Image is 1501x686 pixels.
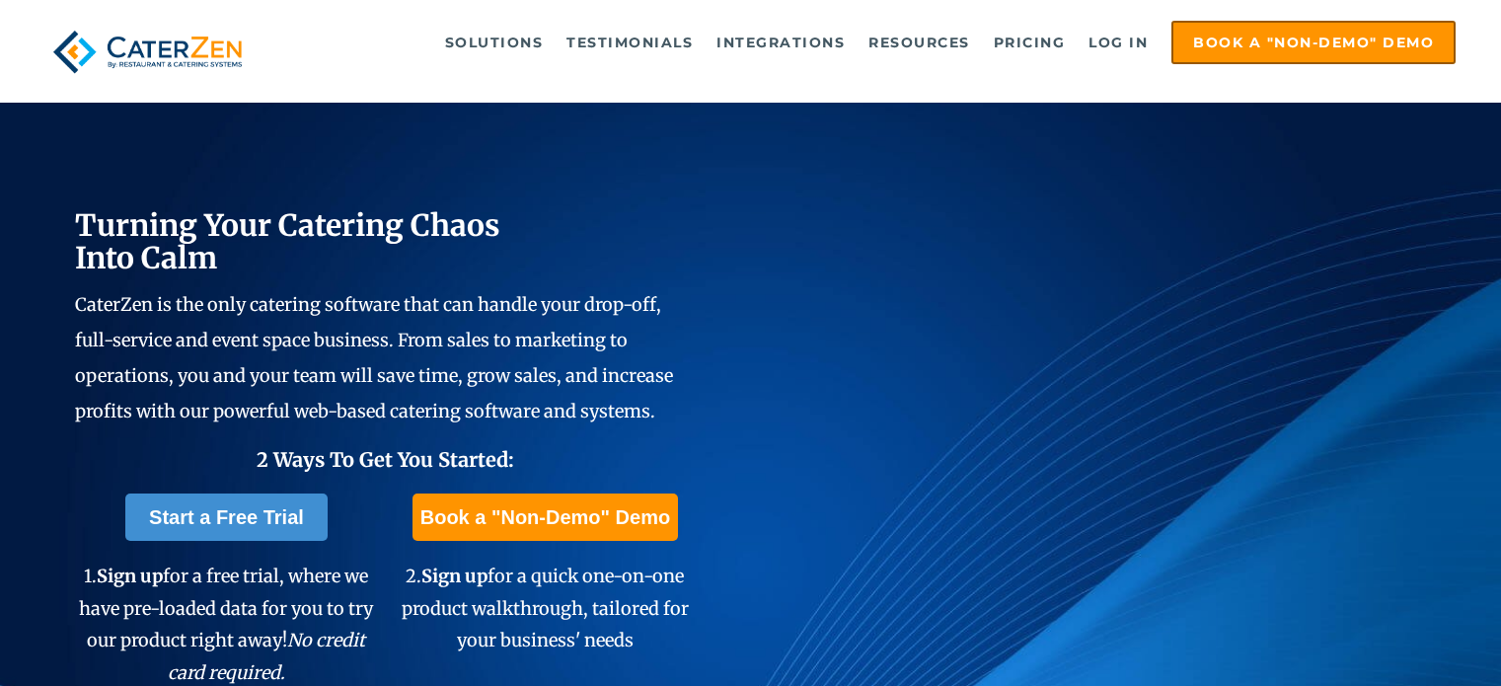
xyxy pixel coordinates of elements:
a: Start a Free Trial [125,494,328,541]
a: Integrations [707,23,855,62]
span: Sign up [97,565,163,587]
span: 2. for a quick one-on-one product walkthrough, tailored for your business' needs [402,565,689,651]
span: Turning Your Catering Chaos Into Calm [75,206,500,276]
a: Book a "Non-Demo" Demo [413,494,678,541]
span: Sign up [421,565,488,587]
a: Book a "Non-Demo" Demo [1171,21,1456,64]
span: 1. for a free trial, where we have pre-loaded data for you to try our product right away! [79,565,373,683]
a: Resources [859,23,980,62]
a: Log in [1079,23,1158,62]
em: No credit card required. [168,629,366,683]
div: Navigation Menu [286,21,1456,64]
a: Pricing [984,23,1076,62]
span: 2 Ways To Get You Started: [257,447,514,472]
a: Solutions [435,23,554,62]
img: caterzen [45,21,251,83]
span: CaterZen is the only catering software that can handle your drop-off, full-service and event spac... [75,293,673,422]
a: Testimonials [557,23,703,62]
